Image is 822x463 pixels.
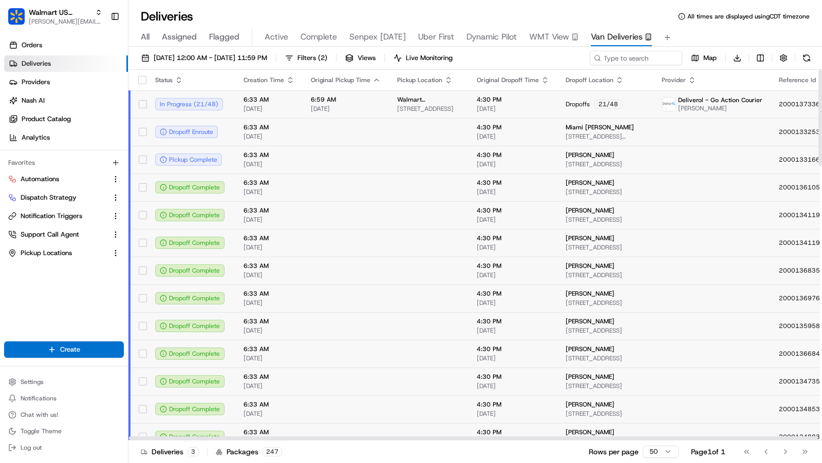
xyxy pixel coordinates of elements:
a: Pickup Locations [8,248,107,258]
span: [PERSON_NAME] [566,262,614,270]
span: [STREET_ADDRESS] [566,271,645,279]
button: Dropoff Complete [155,375,225,388]
span: 6:33 AM [244,179,294,187]
span: [STREET_ADDRESS] [397,105,460,113]
span: 6:59 AM [311,95,381,104]
span: [PERSON_NAME] [566,317,614,325]
div: 21 / 48 [594,100,623,109]
a: Support Call Agent [8,230,107,239]
button: Dropoff Complete [155,348,225,360]
span: Walmart [STREET_ADDRESS] [397,95,460,104]
button: [PERSON_NAME][EMAIL_ADDRESS][DOMAIN_NAME] [29,17,102,26]
span: 4:30 PM [477,262,549,270]
span: Dropoffs [566,100,590,108]
a: Providers [4,74,128,90]
button: Pickup Locations [4,245,124,261]
div: Dropoff Complete [155,403,225,415]
button: Dropoff Complete [155,431,225,443]
span: Dispatch Strategy [21,193,77,202]
button: Notifications [4,391,124,406]
span: Assigned [162,31,197,43]
span: Map [703,53,717,63]
div: Packages [216,447,282,457]
button: Dropoff Complete [155,209,225,221]
span: 4:30 PM [477,400,549,409]
span: [DATE] [477,132,549,141]
span: 4:30 PM [477,206,549,215]
span: [PERSON_NAME] [566,206,614,215]
span: Pickup Location [397,76,442,84]
span: [DATE] [311,105,381,113]
button: Dropoff Enroute [155,126,218,138]
span: [DATE] [477,382,549,390]
a: Automations [8,175,107,184]
span: Deliverol - Go Action Courier [678,96,762,104]
img: profile_deliverol_nashtms.png [662,98,676,111]
a: Dispatch Strategy [8,193,107,202]
p: Rows per page [589,447,639,457]
span: Van Deliveries [591,31,643,43]
span: Nash AI [22,96,45,105]
span: ( 2 ) [318,53,327,63]
span: Senpex [DATE] [349,31,406,43]
span: 4:30 PM [477,373,549,381]
span: [PERSON_NAME] [566,234,614,242]
span: 6:33 AM [244,428,294,436]
button: Toggle Theme [4,424,124,438]
span: 4:30 PM [477,290,549,298]
span: 6:33 AM [244,400,294,409]
span: Walmart US Stores [29,7,91,17]
span: [STREET_ADDRESS] [566,216,645,224]
div: 247 [263,447,282,456]
button: Map [686,51,721,65]
span: [STREET_ADDRESS] [566,382,645,390]
button: Dispatch Strategy [4,189,124,206]
span: Original Pickup Time [311,76,370,84]
span: 4:30 PM [477,95,549,104]
span: [DATE] [477,188,549,196]
span: 4:30 PM [477,317,549,325]
span: 6:33 AM [244,95,294,104]
button: Dropoff Complete [155,264,225,277]
button: Dropoff Complete [155,320,225,332]
span: Status [155,76,173,84]
span: [PERSON_NAME] [566,400,614,409]
span: 6:33 AM [244,290,294,298]
span: 4:30 PM [477,345,549,353]
span: 4:30 PM [477,179,549,187]
button: Automations [4,171,124,187]
span: [PERSON_NAME] [566,290,614,298]
span: [STREET_ADDRESS] [566,354,645,362]
button: Notification Triggers [4,208,124,224]
span: [DATE] [477,326,549,335]
span: Notifications [21,394,57,402]
span: Views [358,53,376,63]
span: [DATE] [244,382,294,390]
a: Orders [4,37,128,53]
button: Refresh [799,51,814,65]
span: [DATE] [477,160,549,168]
a: Notification Triggers [8,211,107,221]
button: Chat with us! [4,408,124,422]
span: [DATE] [244,105,294,113]
span: Flagged [209,31,239,43]
button: Dropoff Complete [155,181,225,194]
div: Favorites [4,155,124,171]
span: Deliveries [22,59,51,68]
button: Dropoff Complete [155,237,225,249]
span: Chat with us! [21,411,58,419]
h1: Deliveries [141,8,193,25]
span: [DATE] [477,105,549,113]
span: [DATE] [244,271,294,279]
span: Providers [22,78,50,87]
a: Analytics [4,129,128,146]
span: Dropoff Location [566,76,613,84]
span: Orders [22,41,42,50]
span: 4:30 PM [477,234,549,242]
button: Walmart US StoresWalmart US Stores[PERSON_NAME][EMAIL_ADDRESS][DOMAIN_NAME] [4,4,106,29]
span: Miami [PERSON_NAME] [566,123,634,131]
